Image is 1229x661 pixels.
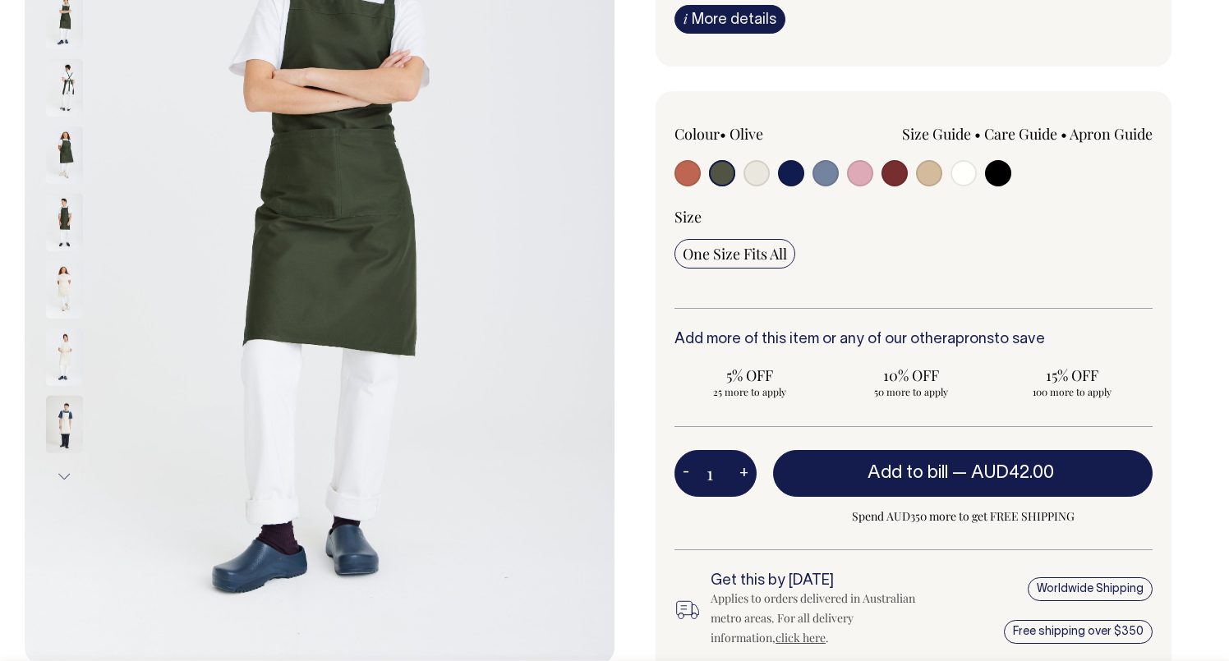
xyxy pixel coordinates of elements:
[868,465,948,481] span: Add to bill
[947,333,994,347] a: aprons
[674,207,1153,227] div: Size
[711,573,935,590] h6: Get this by [DATE]
[971,465,1054,481] span: AUD42.00
[1061,124,1067,144] span: •
[835,360,987,403] input: 10% OFF 50 more to apply
[974,124,981,144] span: •
[46,126,83,184] img: olive
[902,124,971,144] a: Size Guide
[997,360,1148,403] input: 15% OFF 100 more to apply
[46,194,83,251] img: olive
[674,5,785,34] a: iMore details
[984,124,1057,144] a: Care Guide
[674,239,795,269] input: One Size Fits All
[684,10,688,27] span: i
[730,124,763,144] label: Olive
[674,124,866,144] div: Colour
[683,244,787,264] span: One Size Fits All
[952,465,1058,481] span: —
[776,630,826,645] a: click here
[674,457,697,490] button: -
[52,458,76,495] button: Next
[731,457,757,490] button: +
[1005,385,1139,398] span: 100 more to apply
[844,385,978,398] span: 50 more to apply
[683,365,817,385] span: 5% OFF
[683,385,817,398] span: 25 more to apply
[1005,365,1139,385] span: 15% OFF
[674,332,1153,348] h6: Add more of this item or any of our other to save
[844,365,978,385] span: 10% OFF
[46,59,83,117] img: olive
[773,507,1153,526] span: Spend AUD350 more to get FREE SHIPPING
[720,124,726,144] span: •
[711,589,935,648] div: Applies to orders delivered in Australian metro areas. For all delivery information, .
[46,328,83,386] img: natural
[46,396,83,453] img: natural
[674,360,826,403] input: 5% OFF 25 more to apply
[773,450,1153,496] button: Add to bill —AUD42.00
[1070,124,1153,144] a: Apron Guide
[46,261,83,319] img: natural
